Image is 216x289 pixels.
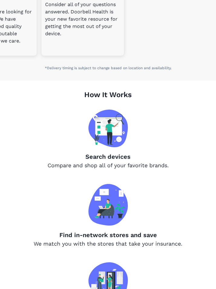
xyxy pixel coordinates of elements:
[6,230,210,240] p: Find in-network stores and save
[5,65,211,71] p: *Delivery timing is subject to change based on location and availability.
[88,184,128,225] img: Find in-network stores and save image
[5,90,211,110] h1: How It Works
[6,240,210,248] p: We match you with the stores that take your insurance.
[6,152,210,161] p: Search devices
[6,161,210,169] p: Compare and shop all of your favorite brands.
[45,1,120,37] p: Consider all of your questions answered. Doorbell Health is your new favorite resource for gettin...
[88,110,128,147] img: Search devices image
